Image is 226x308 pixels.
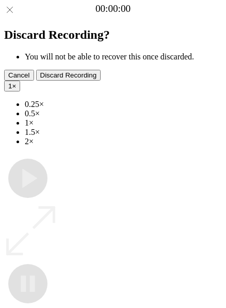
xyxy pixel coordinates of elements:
[8,82,12,90] span: 1
[25,137,222,146] li: 2×
[25,118,222,128] li: 1×
[25,128,222,137] li: 1.5×
[4,28,222,42] h2: Discard Recording?
[95,3,131,14] a: 00:00:00
[4,81,20,91] button: 1×
[36,70,101,81] button: Discard Recording
[25,52,222,61] li: You will not be able to recover this once discarded.
[4,70,34,81] button: Cancel
[25,100,222,109] li: 0.25×
[25,109,222,118] li: 0.5×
